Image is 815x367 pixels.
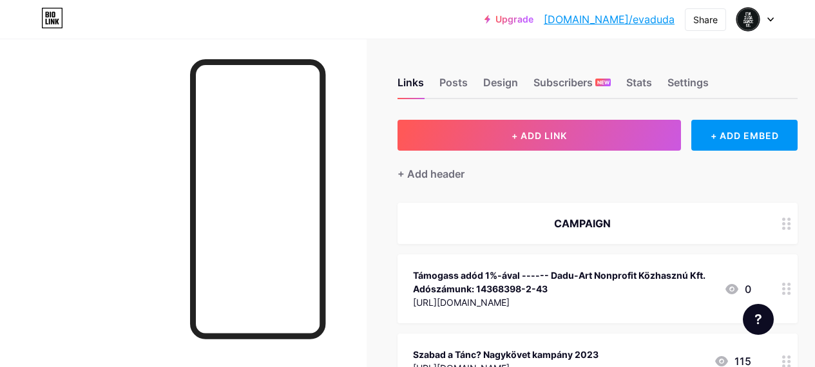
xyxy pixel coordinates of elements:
div: Posts [439,75,468,98]
div: Stats [626,75,652,98]
button: + ADD LINK [398,120,681,151]
div: Share [693,13,718,26]
img: evaduda [736,7,760,32]
a: [DOMAIN_NAME]/evaduda [544,12,675,27]
div: + Add header [398,166,465,182]
div: CAMPAIGN [413,216,751,231]
span: NEW [597,79,609,86]
div: 0 [724,281,751,297]
div: Támogass adód 1%-ával ------ Dadu-Art Nonprofit Közhasznú Kft. Adószámunk: 14368398-2-43 [413,268,714,296]
div: [URL][DOMAIN_NAME] [413,296,714,309]
div: + ADD EMBED [691,120,798,151]
div: Settings [667,75,709,98]
div: Subscribers [533,75,611,98]
div: Design [483,75,518,98]
span: + ADD LINK [512,130,567,141]
a: Upgrade [484,14,533,24]
div: Links [398,75,424,98]
div: Szabad a Tánc? Nagykövet kampány 2023 [413,348,599,361]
